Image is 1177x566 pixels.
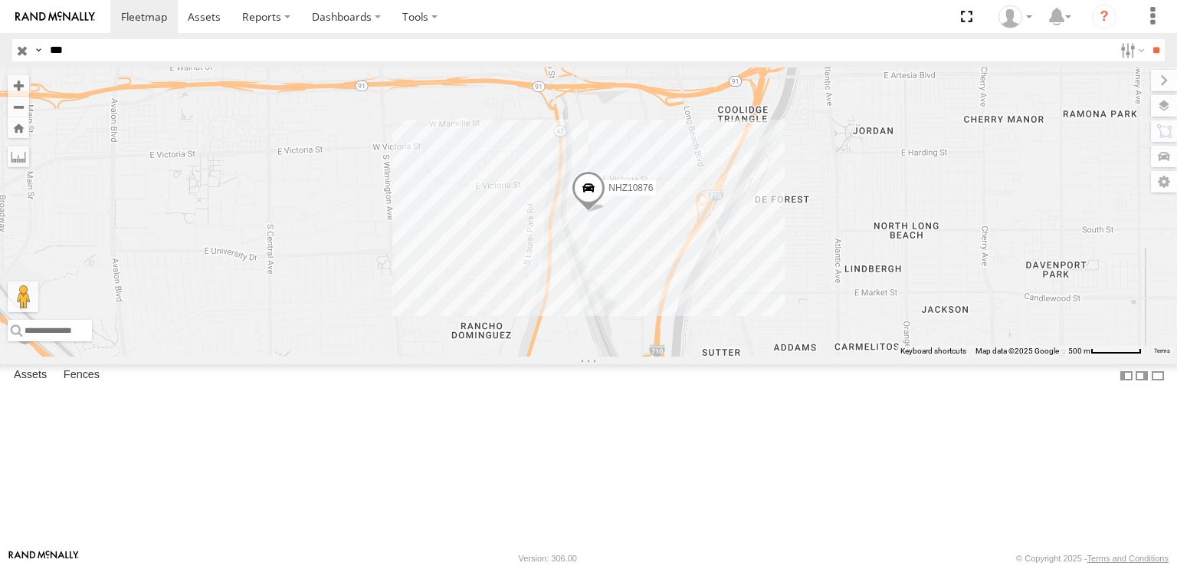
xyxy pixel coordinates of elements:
[1134,364,1149,387] label: Dock Summary Table to the Right
[8,96,29,117] button: Zoom out
[1068,347,1090,355] span: 500 m
[15,12,95,22] img: rand-logo.svg
[519,554,577,563] div: Version: 306.00
[1151,171,1177,193] label: Map Settings
[993,5,1038,28] div: Zulema McIntosch
[1114,39,1147,61] label: Search Filter Options
[1064,346,1146,357] button: Map Scale: 500 m per 63 pixels
[975,347,1059,355] span: Map data ©2025 Google
[8,146,29,167] label: Measure
[900,346,966,357] button: Keyboard shortcuts
[1092,5,1116,29] i: ?
[1087,554,1169,563] a: Terms and Conditions
[56,365,107,387] label: Fences
[1154,347,1170,354] a: Terms (opens in new tab)
[1016,554,1169,563] div: © Copyright 2025 -
[8,551,79,566] a: Visit our Website
[8,75,29,96] button: Zoom in
[32,39,44,61] label: Search Query
[1119,364,1134,387] label: Dock Summary Table to the Left
[8,281,38,312] button: Drag Pegman onto the map to open Street View
[6,365,54,387] label: Assets
[1150,364,1166,387] label: Hide Summary Table
[8,117,29,138] button: Zoom Home
[608,182,653,193] span: NHZ10876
